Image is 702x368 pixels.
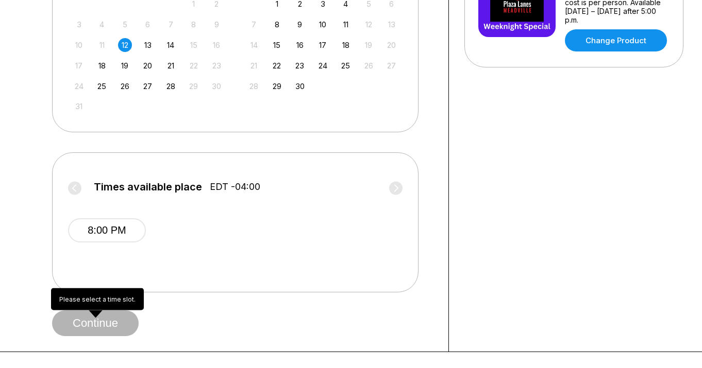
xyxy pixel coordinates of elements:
div: Choose Tuesday, September 30th, 2025 [293,79,307,93]
div: Not available Saturday, August 9th, 2025 [210,17,224,31]
div: Choose Tuesday, August 12th, 2025 [118,38,132,52]
div: Not available Sunday, September 28th, 2025 [247,79,261,93]
div: Not available Friday, August 29th, 2025 [187,79,200,93]
div: Not available Sunday, August 31st, 2025 [72,99,86,113]
div: Not available Sunday, September 21st, 2025 [247,59,261,73]
div: Not available Friday, September 19th, 2025 [362,38,376,52]
div: Choose Thursday, September 18th, 2025 [339,38,353,52]
div: Choose Monday, August 25th, 2025 [95,79,109,93]
div: Choose Thursday, August 28th, 2025 [164,79,178,93]
div: Choose Wednesday, August 20th, 2025 [141,59,155,73]
button: 8:00 PM [68,218,146,242]
div: Not available Saturday, August 23rd, 2025 [210,59,224,73]
div: Not available Saturday, September 20th, 2025 [385,38,398,52]
div: Choose Wednesday, August 13th, 2025 [141,38,155,52]
div: Not available Sunday, August 3rd, 2025 [72,17,86,31]
div: Not available Thursday, August 7th, 2025 [164,17,178,31]
div: Not available Saturday, August 30th, 2025 [210,79,224,93]
a: Change Product [565,29,667,51]
div: Choose Wednesday, September 17th, 2025 [316,38,330,52]
div: Choose Monday, September 29th, 2025 [270,79,284,93]
div: Choose Tuesday, September 23rd, 2025 [293,59,307,73]
div: Not available Saturday, August 16th, 2025 [210,38,224,52]
div: Not available Monday, August 4th, 2025 [95,17,109,31]
div: Not available Friday, August 22nd, 2025 [187,59,200,73]
div: Not available Saturday, September 13th, 2025 [385,17,398,31]
div: Choose Thursday, September 25th, 2025 [339,59,353,73]
div: Choose Thursday, August 14th, 2025 [164,38,178,52]
div: Choose Monday, August 18th, 2025 [95,59,109,73]
div: Not available Sunday, September 7th, 2025 [247,17,261,31]
span: Times available place [94,181,202,192]
div: Choose Monday, September 15th, 2025 [270,38,284,52]
div: Choose Thursday, August 21st, 2025 [164,59,178,73]
div: Not available Wednesday, August 6th, 2025 [141,17,155,31]
div: Not available Friday, September 26th, 2025 [362,59,376,73]
div: Not available Friday, August 15th, 2025 [187,38,200,52]
div: Not available Saturday, September 27th, 2025 [385,59,398,73]
div: Choose Monday, September 8th, 2025 [270,17,284,31]
div: Choose Tuesday, August 19th, 2025 [118,59,132,73]
div: Choose Thursday, September 11th, 2025 [339,17,353,31]
div: Choose Tuesday, August 26th, 2025 [118,79,132,93]
div: Not available Friday, September 12th, 2025 [362,17,376,31]
div: Not available Sunday, August 10th, 2025 [72,38,86,52]
div: Choose Wednesday, August 27th, 2025 [141,79,155,93]
div: Not available Monday, August 11th, 2025 [95,38,109,52]
div: Not available Tuesday, August 5th, 2025 [118,17,132,31]
div: Choose Wednesday, September 10th, 2025 [316,17,330,31]
div: Not available Friday, August 8th, 2025 [187,17,200,31]
div: Choose Monday, September 22nd, 2025 [270,59,284,73]
div: Not available Sunday, August 17th, 2025 [72,59,86,73]
div: Not available Sunday, September 14th, 2025 [247,38,261,52]
div: Choose Tuesday, September 9th, 2025 [293,17,307,31]
div: Please select a time slot. [51,288,144,310]
div: Choose Tuesday, September 16th, 2025 [293,38,307,52]
div: Choose Wednesday, September 24th, 2025 [316,59,330,73]
span: EDT -04:00 [210,181,260,192]
div: Not available Sunday, August 24th, 2025 [72,79,86,93]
